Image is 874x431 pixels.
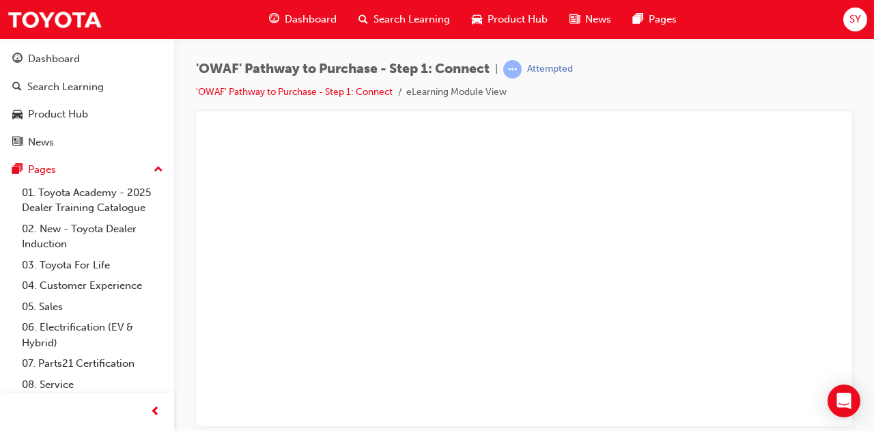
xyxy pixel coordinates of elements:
div: Attempted [527,63,573,76]
span: | [495,61,498,77]
span: SY [849,12,861,27]
span: Search Learning [373,12,450,27]
span: guage-icon [12,53,23,66]
a: 01. Toyota Academy - 2025 Dealer Training Catalogue [16,182,169,219]
a: car-iconProduct Hub [461,5,559,33]
button: Pages [5,157,169,182]
span: News [585,12,611,27]
div: Search Learning [27,79,104,95]
a: 08. Service [16,374,169,395]
div: Open Intercom Messenger [828,385,860,417]
a: 05. Sales [16,296,169,318]
span: pages-icon [633,11,643,28]
div: Pages [28,162,56,178]
span: search-icon [358,11,368,28]
span: car-icon [472,11,482,28]
span: Pages [649,12,677,27]
div: News [28,135,54,150]
a: 'OWAF' Pathway to Purchase - Step 1: Connect [196,86,393,98]
span: news-icon [569,11,580,28]
span: Product Hub [488,12,548,27]
span: pages-icon [12,164,23,176]
span: search-icon [12,81,22,94]
a: Search Learning [5,74,169,100]
a: 06. Electrification (EV & Hybrid) [16,317,169,353]
span: news-icon [12,137,23,149]
a: news-iconNews [559,5,622,33]
button: DashboardSearch LearningProduct HubNews [5,44,169,157]
span: guage-icon [269,11,279,28]
span: prev-icon [150,404,160,421]
img: Trak [7,4,102,35]
a: Product Hub [5,102,169,127]
span: 'OWAF' Pathway to Purchase - Step 1: Connect [196,61,490,77]
a: 03. Toyota For Life [16,255,169,276]
li: eLearning Module View [406,85,507,100]
button: SY [843,8,867,31]
div: Product Hub [28,107,88,122]
a: News [5,130,169,155]
div: Dashboard [28,51,80,67]
span: car-icon [12,109,23,121]
span: learningRecordVerb_ATTEMPT-icon [503,60,522,79]
a: guage-iconDashboard [258,5,348,33]
a: search-iconSearch Learning [348,5,461,33]
span: up-icon [154,161,163,179]
a: 07. Parts21 Certification [16,353,169,374]
a: Dashboard [5,46,169,72]
span: Dashboard [285,12,337,27]
a: 04. Customer Experience [16,275,169,296]
a: 02. New - Toyota Dealer Induction [16,219,169,255]
a: pages-iconPages [622,5,688,33]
